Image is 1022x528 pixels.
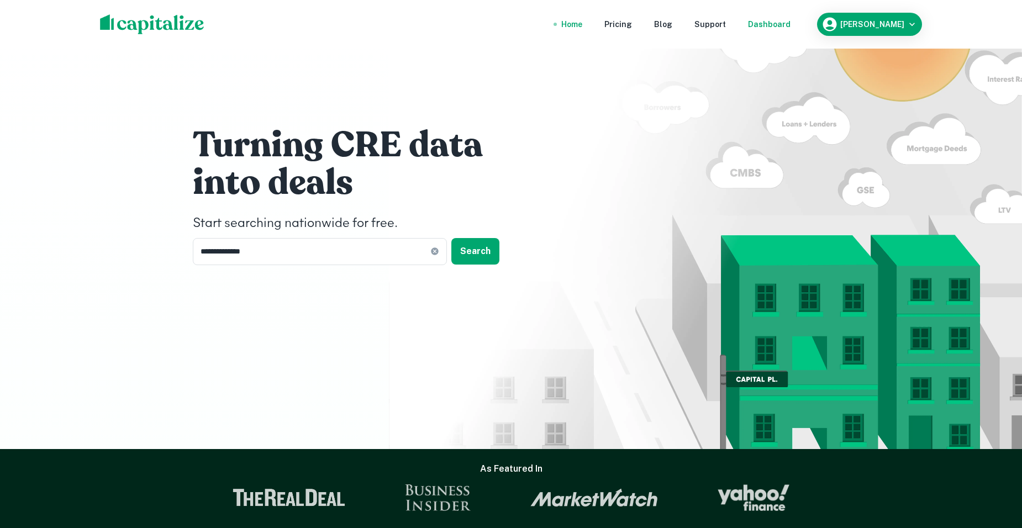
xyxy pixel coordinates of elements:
[405,484,471,511] img: Business Insider
[561,18,582,30] a: Home
[694,18,726,30] a: Support
[530,488,658,507] img: Market Watch
[654,18,672,30] a: Blog
[480,462,542,476] h6: As Featured In
[193,214,524,234] h4: Start searching nationwide for free.
[817,13,922,36] button: [PERSON_NAME]
[451,238,499,265] button: Search
[967,440,1022,493] iframe: Chat Widget
[193,161,524,205] h1: into deals
[233,489,345,506] img: The Real Deal
[840,20,904,28] h6: [PERSON_NAME]
[718,484,789,511] img: Yahoo Finance
[193,123,524,167] h1: Turning CRE data
[100,14,204,34] img: capitalize-logo.png
[604,18,632,30] a: Pricing
[748,18,791,30] a: Dashboard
